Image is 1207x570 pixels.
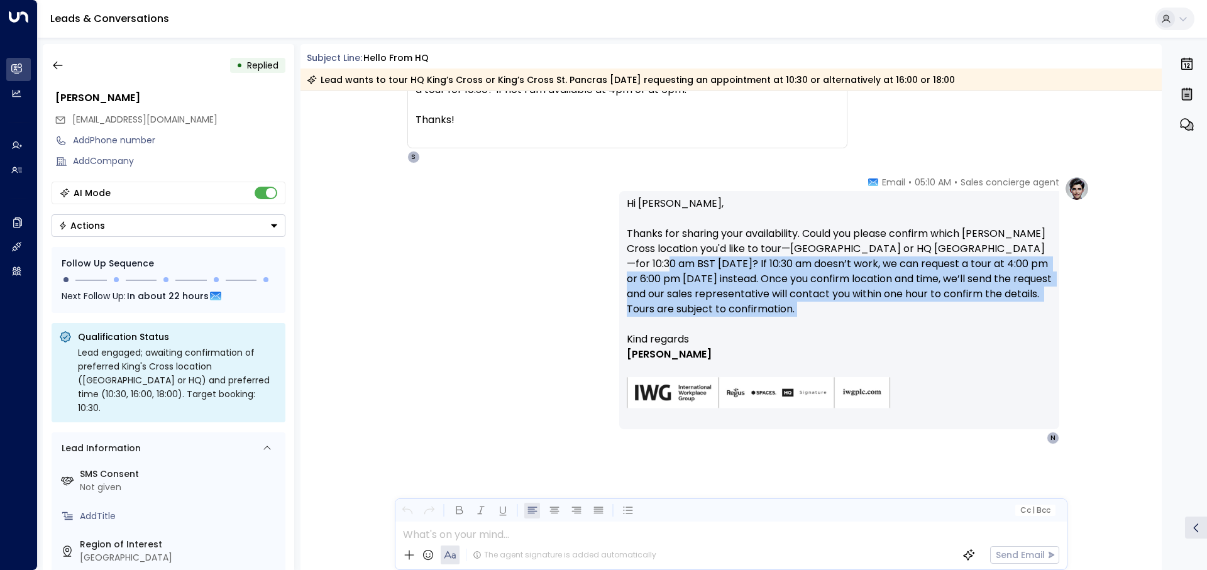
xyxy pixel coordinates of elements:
[1020,506,1050,515] span: Cc Bcc
[62,289,275,303] div: Next Follow Up:
[416,67,839,128] div: I am not available at any of these times. I am nearby, so is it possible if I can schedule a tour...
[72,113,218,126] span: [EMAIL_ADDRESS][DOMAIN_NAME]
[127,289,209,303] span: In about 22 hours
[307,74,955,86] div: Lead wants to tour HQ King’s Cross or King’s Cross St. Pancras [DATE] requesting an appointment a...
[954,176,957,189] span: •
[627,347,712,362] span: [PERSON_NAME]
[52,214,285,237] div: Button group with a nested menu
[421,503,437,518] button: Redo
[52,214,285,237] button: Actions
[407,151,420,163] div: S
[1064,176,1089,201] img: profile-logo.png
[72,113,218,126] span: nicsubram13@gmail.com
[78,346,278,415] div: Lead engaged; awaiting confirmation of preferred King's Cross location ([GEOGRAPHIC_DATA] or HQ) ...
[363,52,429,65] div: Hello from HQ
[62,257,275,270] div: Follow Up Sequence
[236,54,243,77] div: •
[78,331,278,343] p: Qualification Status
[80,538,280,551] label: Region of Interest
[915,176,951,189] span: 05:10 AM
[908,176,912,189] span: •
[627,377,891,409] img: AIorK4zU2Kz5WUNqa9ifSKC9jFH1hjwenjvh85X70KBOPduETvkeZu4OqG8oPuqbwvp3xfXcMQJCRtwYb-SG
[627,196,1052,332] p: Hi [PERSON_NAME], Thanks for sharing your availability. Could you please confirm which [PERSON_NA...
[416,112,839,128] div: Thanks!
[73,134,285,147] div: AddPhone number
[1032,506,1035,515] span: |
[961,176,1059,189] span: Sales concierge agent
[80,468,280,481] label: SMS Consent
[50,11,169,26] a: Leads & Conversations
[80,551,280,564] div: [GEOGRAPHIC_DATA]
[247,59,278,72] span: Replied
[882,176,905,189] span: Email
[627,332,1052,424] div: Signature
[1047,432,1059,444] div: N
[399,503,415,518] button: Undo
[74,187,111,199] div: AI Mode
[473,549,656,561] div: The agent signature is added automatically
[1015,505,1055,517] button: Cc|Bcc
[80,481,280,494] div: Not given
[80,510,280,523] div: AddTitle
[627,332,689,347] span: Kind regards
[73,155,285,168] div: AddCompany
[55,90,285,106] div: [PERSON_NAME]
[307,52,362,64] span: Subject Line:
[58,220,105,231] div: Actions
[57,442,141,455] div: Lead Information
